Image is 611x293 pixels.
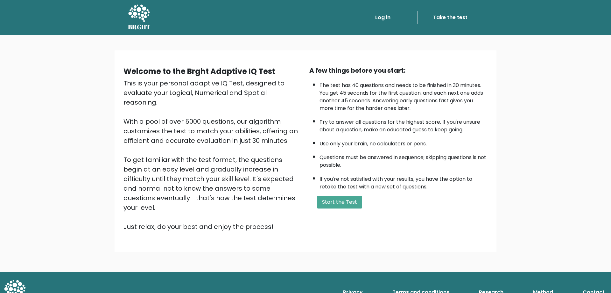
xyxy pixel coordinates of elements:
[128,23,151,31] h5: BRGHT
[320,115,488,134] li: Try to answer all questions for the highest score. If you're unsure about a question, make an edu...
[128,3,151,33] a: BRGHT
[320,150,488,169] li: Questions must be answered in sequence; skipping questions is not possible.
[317,196,362,209] button: Start the Test
[309,66,488,75] div: A few things before you start:
[123,66,275,77] b: Welcome to the Brght Adaptive IQ Test
[418,11,483,24] a: Take the test
[123,78,302,231] div: This is your personal adaptive IQ Test, designed to evaluate your Logical, Numerical and Spatial ...
[373,11,393,24] a: Log in
[320,78,488,112] li: The test has 40 questions and needs to be finished in 30 minutes. You get 45 seconds for the firs...
[320,137,488,148] li: Use only your brain, no calculators or pens.
[320,172,488,191] li: If you're not satisfied with your results, you have the option to retake the test with a new set ...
